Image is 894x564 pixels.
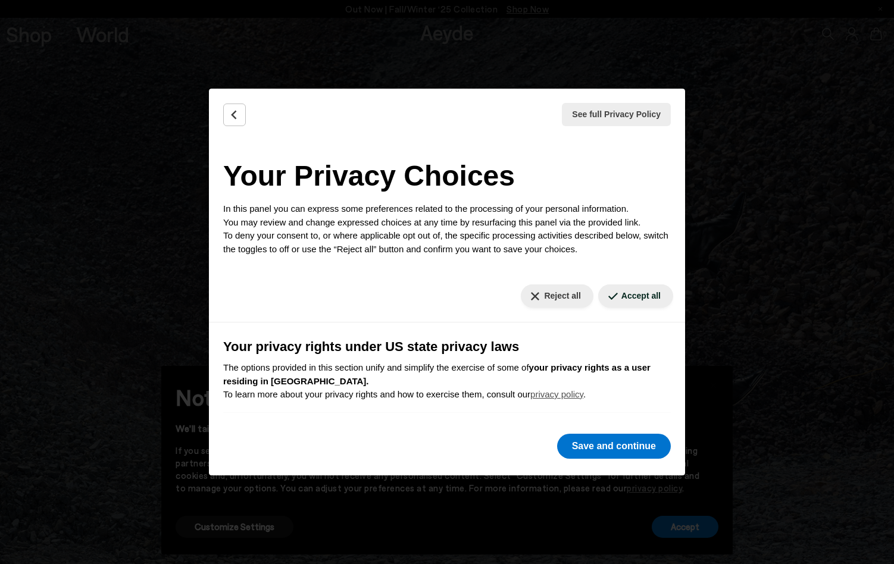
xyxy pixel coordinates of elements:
[557,434,671,459] button: Save and continue
[562,103,671,126] button: See full Privacy Policy
[572,108,661,121] span: See full Privacy Policy
[223,362,651,386] b: your privacy rights as a user residing in [GEOGRAPHIC_DATA].
[223,202,671,256] p: In this panel you can express some preferences related to the processing of your personal informa...
[223,337,671,356] h3: Your privacy rights under US state privacy laws
[223,104,246,126] button: Back
[223,361,671,402] p: The options provided in this section unify and simplify the exercise of some of To learn more abo...
[598,284,673,308] button: Accept all
[530,389,583,399] a: privacy policy
[521,284,593,308] button: Reject all
[223,155,671,198] h2: Your Privacy Choices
